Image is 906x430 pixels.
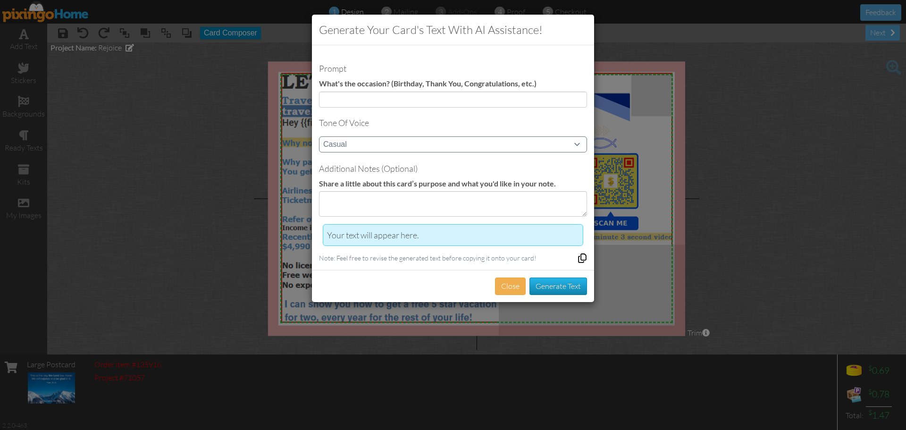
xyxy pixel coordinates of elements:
button: Generate Text [529,278,587,295]
label: What's the occasion? (Birthday, Thank You, Congratulations, etc.) [319,78,537,89]
div: Your text will appear here. [327,228,579,242]
span: Note: Feel free to revise the generated text before copying it onto your card! [319,253,537,263]
h4: Tone of Voice [319,118,587,128]
h4: Additional Notes (Optional) [319,164,587,174]
h3: Generate your card's text with AI assistance! [319,22,587,38]
h4: Prompt [319,64,587,74]
label: Share a little about this card’s purpose and what you'd like in your note. [319,178,556,189]
button: Close [495,278,526,295]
